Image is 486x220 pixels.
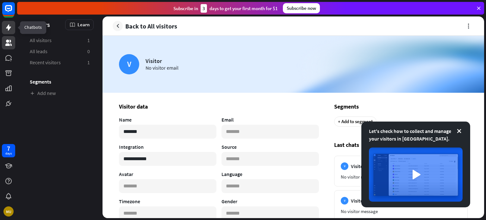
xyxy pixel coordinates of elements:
a: Back to All visitors [113,21,177,31]
a: Add new [26,88,94,98]
h4: Email [221,116,319,123]
h4: Avatar [119,171,216,177]
div: V [119,54,139,74]
div: + Add to segment [334,116,377,127]
a: 7 days [2,144,15,157]
span: All visitors [30,37,52,44]
aside: 1 [87,37,90,44]
div: 7 [7,146,10,151]
span: Back to All visitors [125,22,177,30]
a: Recent visitors 1 [26,57,94,68]
h4: Source [221,144,319,150]
a: All leads 0 [26,46,94,57]
h4: Integration [119,144,216,150]
img: image [369,148,463,202]
h4: Timezone [119,198,216,204]
div: Visitor [146,57,178,65]
button: Open LiveChat chat widget [5,3,24,22]
img: Orange background [103,36,484,93]
div: 3 [201,4,207,13]
span: Visitors [30,21,50,28]
h3: Segments [26,79,94,85]
span: Visitor [351,198,365,204]
span: Visitor [351,163,365,169]
aside: 0 [87,48,90,55]
h3: Segments [334,103,468,110]
h4: Language [221,171,319,177]
div: No visitor message [341,174,461,180]
div: V [341,197,348,204]
a: V Visitor [DATE] 9:54 AM No visitor message [334,156,468,186]
div: No visitor message [341,208,461,214]
h3: Last chats [334,139,468,151]
div: Subscribe now [283,3,320,13]
div: Let's check how to collect and manage your visitors in [GEOGRAPHIC_DATA]. [369,127,463,142]
a: All visitors 1 [26,35,94,46]
h3: Visitor data [119,103,319,110]
div: Subscribe in days to get your first month for $1 [173,4,278,13]
div: No visitor email [146,65,178,71]
aside: 1 [87,59,90,66]
span: All leads [30,48,47,55]
h4: Name [119,116,216,123]
span: Learn [78,22,90,28]
div: days [5,151,12,156]
div: V [341,162,348,170]
div: MU [3,206,14,217]
span: Recent visitors [30,59,61,66]
h4: Gender [221,198,319,204]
